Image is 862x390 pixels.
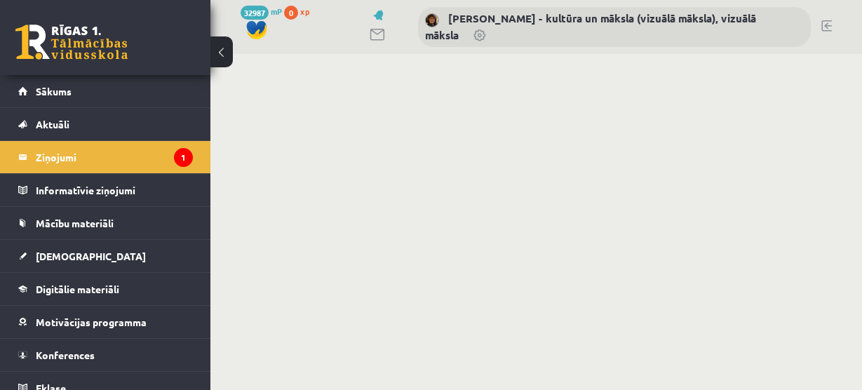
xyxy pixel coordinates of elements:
span: [DEMOGRAPHIC_DATA] [36,250,146,262]
span: Mācību materiāli [36,217,114,229]
a: Rīgas 1. Tālmācības vidusskola [15,25,128,60]
a: Motivācijas programma [18,306,193,338]
span: mP [271,6,282,17]
legend: Ziņojumi [36,141,193,173]
i: 1 [174,148,193,167]
a: 32987 mP [241,6,282,17]
a: 0 xp [284,6,316,17]
img: Ilze Kolka - kultūra un māksla (vizuālā māksla), vizuālā māksla [425,13,439,27]
span: 0 [284,6,298,20]
a: Informatīvie ziņojumi [18,174,193,206]
span: Konferences [36,349,95,361]
span: Digitālie materiāli [36,283,119,295]
a: [PERSON_NAME] - kultūra un māksla (vizuālā māksla), vizuālā māksla [425,11,756,42]
a: Konferences [18,339,193,371]
legend: Informatīvie ziņojumi [36,174,193,206]
span: Motivācijas programma [36,316,147,328]
a: Ziņojumi1 [18,141,193,173]
span: Aktuāli [36,118,69,130]
a: [DEMOGRAPHIC_DATA] [18,240,193,272]
span: xp [300,6,309,17]
span: 32987 [241,6,269,20]
a: Mācību materiāli [18,207,193,239]
a: Aktuāli [18,108,193,140]
a: Sākums [18,75,193,107]
span: Sākums [36,85,72,97]
a: Digitālie materiāli [18,273,193,305]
